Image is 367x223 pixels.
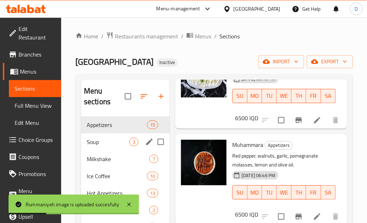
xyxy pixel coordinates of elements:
[309,187,318,198] span: FR
[3,46,61,63] a: Branches
[292,185,306,200] button: TH
[235,91,244,101] span: SU
[149,155,158,163] div: items
[259,55,304,68] button: import
[321,185,336,200] button: SA
[87,172,147,180] span: Ice Coffee
[75,32,98,41] a: Home
[3,20,61,46] a: Edit Restaurant
[265,91,274,101] span: TU
[18,212,55,221] span: Upsell
[84,86,125,107] h2: Menu sections
[294,187,303,198] span: TH
[3,148,61,165] a: Coupons
[81,116,170,133] div: Appetizers15
[87,189,147,197] span: Hot Appetizers
[324,91,333,101] span: SA
[280,187,288,198] span: WE
[235,113,258,123] h6: 6500 IQD
[130,139,138,145] span: 3
[290,112,307,129] button: Branch-specific-item
[313,116,321,124] a: Edit menu item
[232,139,263,150] span: Muhammara
[219,32,240,41] span: Sections
[250,91,259,101] span: MO
[150,207,158,214] span: 2
[15,118,55,127] span: Edit Menu
[129,138,138,146] div: items
[274,113,289,128] span: Select to update
[292,89,306,103] button: TH
[181,140,227,185] img: Muhammara
[265,141,292,149] span: Appetizers
[81,150,170,168] div: Milkshake7
[18,136,55,144] span: Choice Groups
[248,89,262,103] button: MO
[3,182,61,208] a: Menu disclaimer
[214,32,217,41] li: /
[294,91,303,101] span: TH
[81,133,170,150] div: Soup3edit
[156,59,178,65] span: Inactive
[15,84,55,93] span: Sections
[15,101,55,110] span: Full Menu View
[262,185,277,200] button: TU
[265,141,293,150] div: Appetizers
[18,153,55,161] span: Coupons
[9,114,61,131] a: Edit Menu
[3,165,61,182] a: Promotions
[147,172,158,180] div: items
[20,67,55,76] span: Menus
[147,190,158,197] span: 13
[3,131,61,148] a: Choice Groups
[147,122,158,128] span: 15
[277,185,291,200] button: WE
[232,152,336,169] p: Red pepper, walnuts, garlic, pomegranate molasses, lemon and olive oil.
[306,185,321,200] button: FR
[106,32,178,41] a: Restaurants management
[147,121,158,129] div: items
[150,156,158,163] span: 7
[87,138,129,146] span: Soup
[147,173,158,180] span: 10
[156,5,200,13] div: Menu-management
[101,32,103,41] li: /
[81,168,170,185] div: Ice Coffee10
[235,209,258,219] h6: 6500 IQD
[321,89,336,103] button: SA
[81,185,170,202] div: Hot Appetizers13
[265,187,274,198] span: TU
[232,89,247,103] button: SU
[186,32,211,41] a: Menus
[87,121,147,129] span: Appetizers
[18,187,55,204] span: Menu disclaimer
[75,32,353,41] nav: breadcrumb
[280,91,288,101] span: WE
[250,187,259,198] span: MO
[235,187,244,198] span: SU
[87,155,149,163] span: Milkshake
[115,32,178,41] span: Restaurants management
[264,57,298,66] span: import
[18,170,55,178] span: Promotions
[135,88,153,105] span: Sort sections
[149,206,158,214] div: items
[181,32,183,41] li: /
[307,55,353,68] button: export
[309,91,318,101] span: FR
[144,137,155,147] button: edit
[324,187,333,198] span: SA
[9,97,61,114] a: Full Menu View
[18,25,55,42] span: Edit Restaurant
[262,89,277,103] button: TU
[147,189,158,197] div: items
[9,80,61,97] a: Sections
[3,63,61,80] a: Menus
[355,5,358,13] span: D
[327,112,344,129] button: delete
